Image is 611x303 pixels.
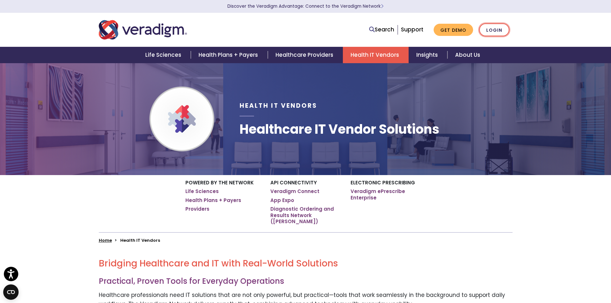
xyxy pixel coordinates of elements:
a: Life Sciences [138,47,191,63]
a: Diagnostic Ordering and Results Network ([PERSON_NAME]) [270,206,341,225]
a: Health Plans + Payers [185,197,241,204]
img: Veradigm logo [99,19,187,40]
a: Get Demo [434,24,473,36]
a: App Expo [270,197,294,204]
h2: Bridging Healthcare and IT with Real-World Solutions [99,258,513,269]
a: Insights [409,47,447,63]
a: Login [479,23,509,37]
span: Health IT Vendors [240,101,317,110]
a: Home [99,237,112,243]
h3: Practical, Proven Tools for Everyday Operations [99,277,513,286]
button: Open CMP widget [3,284,19,300]
a: About Us [447,47,488,63]
a: Search [369,25,394,34]
a: Veradigm Connect [270,188,319,195]
h1: Healthcare IT Vendor Solutions [240,122,439,137]
span: Learn More [381,3,384,9]
a: Life Sciences [185,188,219,195]
a: Veradigm ePrescribe Enterprise [351,188,426,201]
a: Healthcare Providers [268,47,343,63]
a: Support [401,26,423,33]
a: Providers [185,206,209,212]
iframe: Drift Chat Widget [488,257,603,295]
a: Discover the Veradigm Advantage: Connect to the Veradigm NetworkLearn More [227,3,384,9]
a: Health Plans + Payers [191,47,267,63]
a: Health IT Vendors [343,47,409,63]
